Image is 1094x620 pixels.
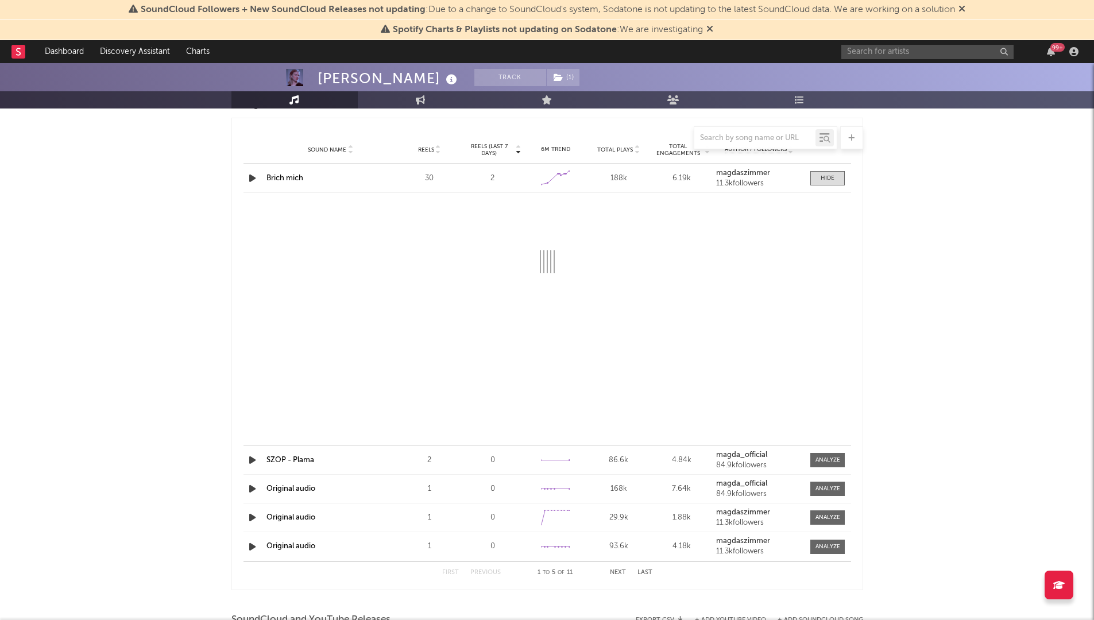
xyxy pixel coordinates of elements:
button: Last [637,569,652,576]
div: 86.6k [590,455,647,466]
a: magdaszimmer [716,509,802,517]
div: 29.9k [590,512,647,524]
div: 7.64k [653,483,710,495]
a: Charts [178,40,218,63]
div: 11.3k followers [716,548,802,556]
span: SoundCloud Followers + New SoundCloud Releases not updating [141,5,426,14]
span: Total Engagements [653,143,703,157]
div: 4.84k [653,455,710,466]
a: Dashboard [37,40,92,63]
a: magdaszimmer [716,537,802,545]
input: Search for artists [841,45,1014,59]
span: ( 1 ) [546,69,580,86]
span: Spotify Charts & Playlists not updating on Sodatone [393,25,617,34]
span: Reels (last 7 days) [464,143,515,157]
div: 11.3k followers [716,180,802,188]
span: Author / Followers [725,146,787,153]
div: 2 [401,455,458,466]
button: Track [474,69,546,86]
div: 0 [464,541,521,552]
span: Total Plays [597,146,633,153]
a: Original audio [266,485,315,493]
strong: magda_official [716,451,767,459]
div: 2 [464,173,521,184]
span: Sound Name [308,146,346,153]
div: 1 5 11 [524,566,587,580]
span: Dismiss [706,25,713,34]
span: : We are investigating [393,25,703,34]
button: (1) [547,69,579,86]
div: 0 [464,512,521,524]
div: [PERSON_NAME] [318,69,460,88]
div: 168k [590,483,647,495]
a: magda_official [716,451,802,459]
strong: magdaszimmer [716,509,770,516]
div: 6.19k [653,173,710,184]
div: 99 + [1050,43,1065,52]
span: Dismiss [958,5,965,14]
div: 6M Trend [527,145,585,154]
span: : Due to a change to SoundCloud's system, Sodatone is not updating to the latest SoundCloud data.... [141,5,955,14]
button: Previous [470,569,501,576]
div: 1 [401,512,458,524]
input: Search by song name or URL [694,134,815,143]
a: Original audio [266,514,315,521]
a: Brich mich [266,175,303,182]
button: 99+ [1047,47,1055,56]
span: Reels [418,146,434,153]
a: Original audio [266,542,315,550]
a: magda_official [716,480,802,488]
div: 30 [401,173,458,184]
div: 0 [464,483,521,495]
div: 4.18k [653,541,710,552]
a: SZOP - Plama [266,456,314,464]
div: 0 [464,455,521,466]
span: of [558,570,565,575]
span: to [543,570,550,575]
strong: magda_official [716,480,767,487]
div: 188k [590,173,647,184]
a: Discovery Assistant [92,40,178,63]
a: magdaszimmer [716,169,802,177]
div: 11.3k followers [716,519,802,527]
div: 84.9k followers [716,462,802,470]
div: 1.88k [653,512,710,524]
div: 93.6k [590,541,647,552]
strong: magdaszimmer [716,537,770,545]
div: 84.9k followers [716,490,802,498]
button: Next [610,569,626,576]
strong: magdaszimmer [716,169,770,177]
div: 1 [401,483,458,495]
div: 1 [401,541,458,552]
button: First [442,569,459,576]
